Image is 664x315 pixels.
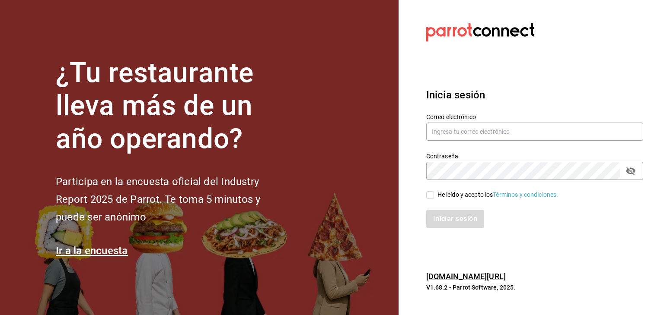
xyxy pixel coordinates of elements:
[56,245,128,257] a: Ir a la encuesta
[426,272,506,281] a: [DOMAIN_NAME][URL]
[426,113,643,120] label: Correo electrónico
[623,164,638,178] button: passwordField
[56,173,289,226] h2: Participa en la encuesta oficial del Industry Report 2025 de Parrot. Te toma 5 minutos y puede se...
[493,191,558,198] a: Términos y condiciones.
[56,57,289,156] h1: ¿Tu restaurante lleva más de un año operando?
[426,153,643,159] label: Contraseña
[426,87,643,103] h3: Inicia sesión
[437,190,559,199] div: He leído y acepto los
[426,283,643,292] p: V1.68.2 - Parrot Software, 2025.
[426,123,643,141] input: Ingresa tu correo electrónico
